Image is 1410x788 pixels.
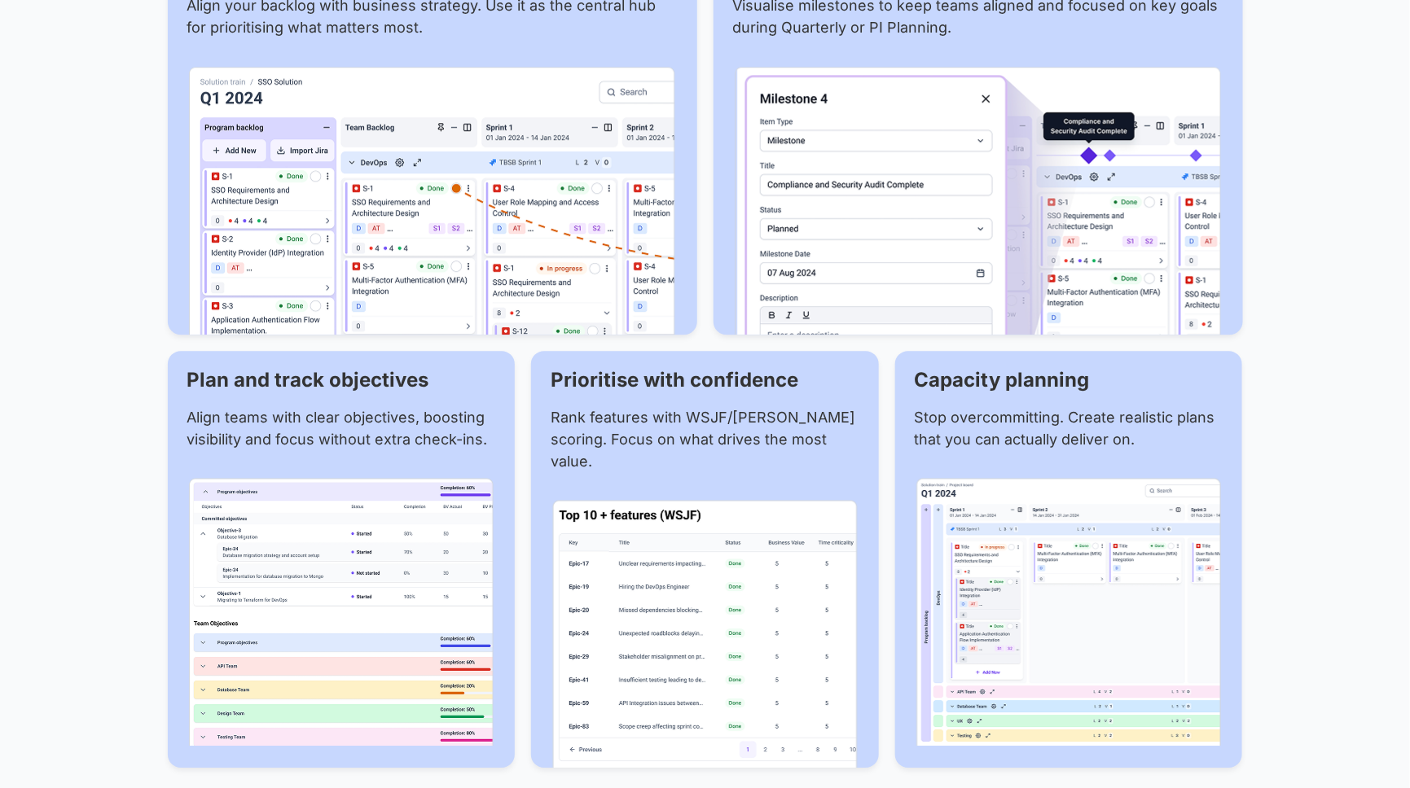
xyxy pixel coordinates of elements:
h2: Plan and track objectives [187,370,496,390]
p: Stop overcommitting. Create realistic plans that you can actually deliver on. [915,406,1223,450]
p: Align teams with clear objectives, boosting visibility and focus without extra check-ins. [187,406,496,450]
p: Rank features with WSJF/[PERSON_NAME] scoring. Focus on what drives the most value. [551,406,859,472]
h2: Prioritise with confidence [551,370,859,390]
iframe: Chat Widget [1329,710,1410,788]
h2: Capacity planning [915,370,1223,390]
